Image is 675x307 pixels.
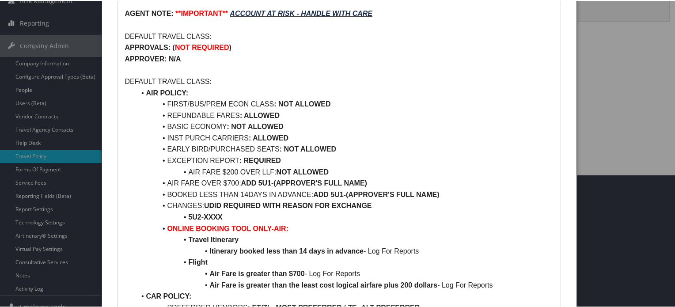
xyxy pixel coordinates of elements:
li: BASIC ECONOMY [135,120,554,132]
strong: ADD 5U1-(APPROVER'S FULL NAME) [313,190,439,197]
strong: Travel Itinerary [188,235,239,243]
strong: : NOT ALLOWED [280,144,336,152]
li: INST PURCH CARRIERS [135,132,554,143]
li: - Log For Reports [135,279,554,290]
strong: APPROVER: N/A [125,54,181,62]
strong: : ALLOWED [249,133,288,141]
strong: Flight [188,258,208,265]
strong: : NOT ALLOWED [227,122,284,129]
strong: UDID REQUIRED WITH REASON FOR EXCHANGE [204,201,372,208]
strong: : REQUIRED [239,156,281,163]
li: FIRST/BUS/PREM ECON CLASS [135,98,554,109]
strong: ADD 5U1-(APPROVER'S FULL NAME) [241,178,367,186]
strong: CAR POLICY: [146,292,191,299]
p: DEFAULT TRAVEL CLASS: [125,75,554,87]
strong: NOT REQUIRED [175,43,229,50]
li: AIR FARE $200 OVER LLF: [135,166,554,177]
strong: ) [229,43,231,50]
u: ACCOUNT AT RISK - HANDLE WITH CARE [230,9,372,16]
strong: AGENT NOTE: [125,9,173,16]
li: AIR FARE OVER $700: [135,177,554,188]
li: EXCEPTION REPORT [135,154,554,166]
li: REFUNDABLE FARES [135,109,554,121]
strong: 5U2-XXXX [188,212,222,220]
li: CHANGES: [135,199,554,211]
strong: : ALLOWED [240,111,280,118]
strong: ONLINE BOOKING TOOL ONLY-AIR: [167,224,288,231]
li: - Log For Reports [135,245,554,256]
li: EARLY BIRD/PURCHASED SEATS [135,143,554,154]
li: BOOKED LESS THAN 14DAYS IN ADVANCE: [135,188,554,200]
strong: Air Fare is greater than the least cost logical airfare plus 200 dollars [209,280,437,288]
strong: ( [173,43,175,50]
strong: NOT ALLOWED [277,167,329,175]
strong: : NOT ALLOWED [274,99,330,107]
li: - Log For Reports [135,267,554,279]
strong: Itinerary booked less than 14 days in advance [209,246,364,254]
strong: Air Fare is greater than $700 [209,269,304,277]
strong: APPROVALS: [125,43,171,50]
p: DEFAULT TRAVEL CLASS: [125,30,554,42]
strong: AIR POLICY: [146,88,188,96]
